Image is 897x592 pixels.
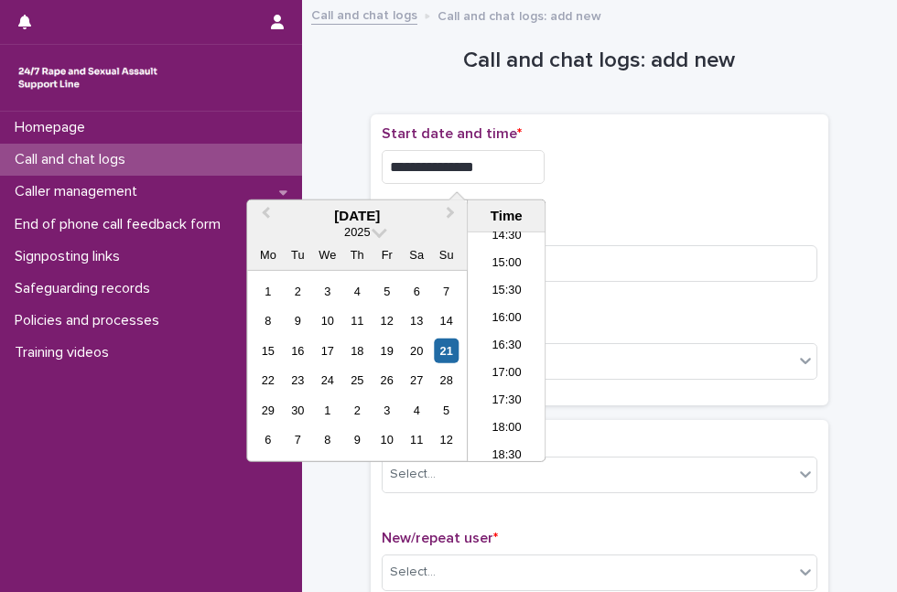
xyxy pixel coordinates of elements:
div: Choose Thursday, 2 October 2025 [345,398,370,423]
div: Choose Saturday, 20 September 2025 [405,339,429,363]
li: 16:00 [468,306,546,333]
div: Choose Wednesday, 10 September 2025 [315,308,340,333]
div: Choose Thursday, 18 September 2025 [345,339,370,363]
div: Choose Sunday, 7 September 2025 [434,279,459,304]
div: Select... [390,563,436,582]
div: Su [434,242,459,267]
div: Mo [255,242,280,267]
div: Choose Sunday, 28 September 2025 [434,368,459,393]
p: Signposting links [7,248,135,265]
div: Choose Friday, 12 September 2025 [374,308,399,333]
p: Call and chat logs: add new [438,5,601,25]
div: Choose Saturday, 6 September 2025 [405,279,429,304]
button: Previous Month [249,202,278,231]
div: Choose Saturday, 11 October 2025 [405,427,429,452]
div: We [315,242,340,267]
div: [DATE] [247,208,467,224]
div: Choose Thursday, 25 September 2025 [345,368,370,393]
div: Choose Thursday, 9 October 2025 [345,427,370,452]
div: Choose Friday, 10 October 2025 [374,427,399,452]
p: End of phone call feedback form [7,216,235,233]
div: Choose Sunday, 5 October 2025 [434,398,459,423]
li: 15:00 [468,251,546,278]
p: Caller management [7,183,152,200]
div: Choose Monday, 22 September 2025 [255,368,280,393]
div: Choose Friday, 19 September 2025 [374,339,399,363]
div: Select... [390,465,436,484]
div: Choose Tuesday, 30 September 2025 [286,398,310,423]
li: 18:30 [468,443,546,470]
button: Next Month [438,202,467,231]
div: Choose Tuesday, 23 September 2025 [286,368,310,393]
div: month 2025-09 [254,276,461,455]
div: Choose Thursday, 4 September 2025 [345,279,370,304]
img: rhQMoQhaT3yELyF149Cw [15,59,161,96]
div: Choose Monday, 15 September 2025 [255,339,280,363]
p: Call and chat logs [7,151,140,168]
p: Policies and processes [7,312,174,329]
div: Choose Friday, 5 September 2025 [374,279,399,304]
div: Sa [405,242,429,267]
div: Time [472,208,540,224]
div: Choose Sunday, 21 September 2025 [434,339,459,363]
div: Choose Wednesday, 17 September 2025 [315,339,340,363]
div: Choose Wednesday, 24 September 2025 [315,368,340,393]
span: 2025 [344,225,370,239]
li: 15:30 [468,278,546,306]
p: Safeguarding records [7,280,165,297]
div: Choose Saturday, 13 September 2025 [405,308,429,333]
div: Choose Sunday, 12 October 2025 [434,427,459,452]
li: 17:30 [468,388,546,415]
div: Choose Tuesday, 2 September 2025 [286,279,310,304]
a: Call and chat logs [311,4,417,25]
div: Choose Friday, 3 October 2025 [374,398,399,423]
p: Homepage [7,119,100,136]
div: Choose Saturday, 4 October 2025 [405,398,429,423]
div: Choose Monday, 6 October 2025 [255,427,280,452]
div: Choose Saturday, 27 September 2025 [405,368,429,393]
div: Fr [374,242,399,267]
div: Choose Monday, 29 September 2025 [255,398,280,423]
div: Choose Tuesday, 7 October 2025 [286,427,310,452]
div: Choose Friday, 26 September 2025 [374,368,399,393]
div: Choose Wednesday, 3 September 2025 [315,279,340,304]
li: 14:30 [468,223,546,251]
div: Th [345,242,370,267]
div: Choose Monday, 8 September 2025 [255,308,280,333]
div: Choose Tuesday, 9 September 2025 [286,308,310,333]
div: Choose Tuesday, 16 September 2025 [286,339,310,363]
div: Choose Thursday, 11 September 2025 [345,308,370,333]
p: Training videos [7,344,124,361]
div: Tu [286,242,310,267]
span: Start date and time [382,126,522,141]
div: Choose Monday, 1 September 2025 [255,279,280,304]
h1: Call and chat logs: add new [371,48,828,74]
li: 16:30 [468,333,546,361]
div: Choose Wednesday, 8 October 2025 [315,427,340,452]
li: 17:00 [468,361,546,388]
li: 18:00 [468,415,546,443]
span: New/repeat user [382,531,498,545]
div: Choose Sunday, 14 September 2025 [434,308,459,333]
div: Choose Wednesday, 1 October 2025 [315,398,340,423]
